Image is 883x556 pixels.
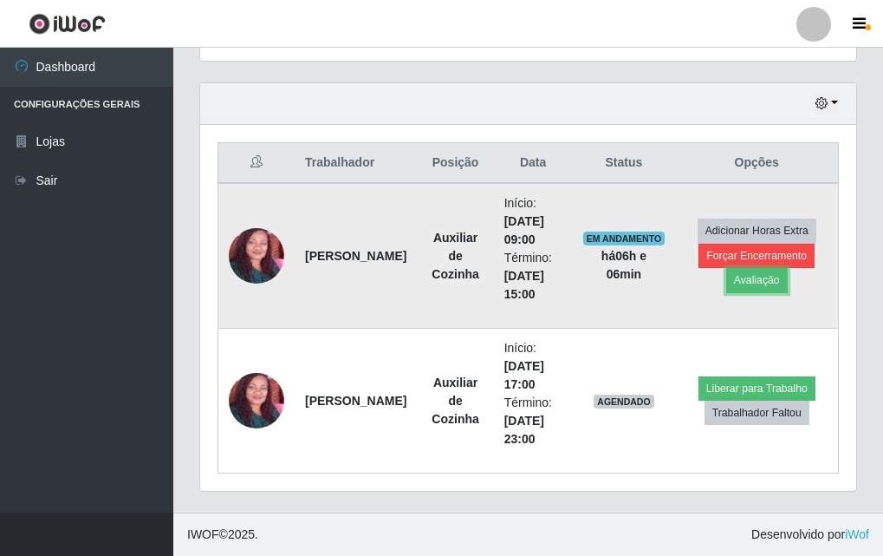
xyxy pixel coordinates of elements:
[572,143,675,184] th: Status
[698,219,816,243] button: Adicionar Horas Extra
[432,231,478,281] strong: Auxiliar de Cozinha
[494,143,573,184] th: Data
[417,143,493,184] th: Posição
[845,527,869,541] a: iWof
[583,232,665,245] span: EM ANDAMENTO
[504,249,562,304] li: Término:
[601,249,646,281] strong: há 06 h e 06 min
[504,339,562,394] li: Início:
[295,143,417,184] th: Trabalhador
[698,244,815,268] button: Forçar Encerramento
[594,395,654,409] span: AGENDADO
[504,194,562,249] li: Início:
[432,376,478,426] strong: Auxiliar de Cozinha
[675,143,838,184] th: Opções
[726,268,788,292] button: Avaliação
[187,527,219,541] span: IWOF
[229,343,284,458] img: 1695958183677.jpeg
[504,214,544,246] time: [DATE] 09:00
[229,199,284,313] img: 1695958183677.jpeg
[305,249,406,263] strong: [PERSON_NAME]
[29,13,106,35] img: CoreUI Logo
[187,526,258,544] span: © 2025 .
[504,414,544,446] time: [DATE] 23:00
[698,376,815,401] button: Liberar para Trabalho
[305,394,406,408] strong: [PERSON_NAME]
[504,359,544,391] time: [DATE] 17:00
[504,269,544,301] time: [DATE] 15:00
[704,401,809,425] button: Trabalhador Faltou
[504,394,562,448] li: Término:
[751,526,869,544] span: Desenvolvido por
